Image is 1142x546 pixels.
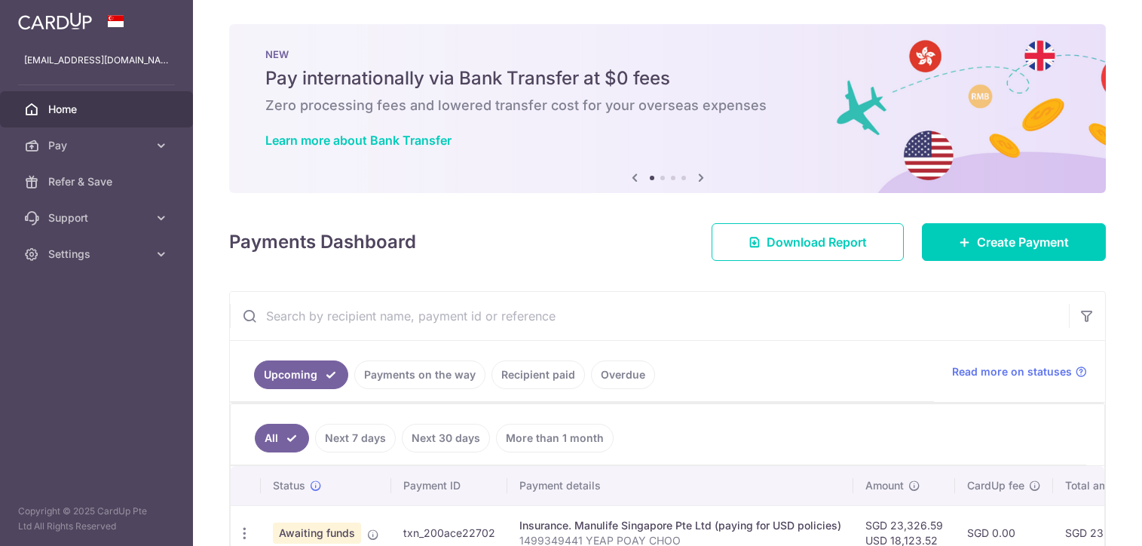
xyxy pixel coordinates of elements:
span: Home [48,102,148,117]
a: All [255,424,309,452]
a: Read more on statuses [952,364,1087,379]
div: Insurance. Manulife Singapore Pte Ltd (paying for USD policies) [519,518,841,533]
span: Awaiting funds [273,523,361,544]
a: More than 1 month [496,424,614,452]
span: Create Payment [977,233,1069,251]
span: Status [273,478,305,493]
img: CardUp [18,12,92,30]
a: Next 7 days [315,424,396,452]
span: Pay [48,138,148,153]
a: Payments on the way [354,360,485,389]
input: Search by recipient name, payment id or reference [230,292,1069,340]
th: Payment details [507,466,853,505]
span: Refer & Save [48,174,148,189]
th: Payment ID [391,466,507,505]
span: Read more on statuses [952,364,1072,379]
p: [EMAIL_ADDRESS][DOMAIN_NAME] [24,53,169,68]
a: Upcoming [254,360,348,389]
a: Learn more about Bank Transfer [265,133,452,148]
h5: Pay internationally via Bank Transfer at $0 fees [265,66,1070,90]
span: Total amt. [1065,478,1115,493]
span: Support [48,210,148,225]
a: Overdue [591,360,655,389]
p: NEW [265,48,1070,60]
h4: Payments Dashboard [229,229,416,256]
a: Download Report [712,223,904,261]
a: Create Payment [922,223,1106,261]
a: Recipient paid [491,360,585,389]
span: Settings [48,247,148,262]
h6: Zero processing fees and lowered transfer cost for your overseas expenses [265,97,1070,115]
a: Next 30 days [402,424,490,452]
span: CardUp fee [967,478,1024,493]
span: Download Report [767,233,867,251]
span: Amount [865,478,904,493]
img: Bank transfer banner [229,24,1106,193]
